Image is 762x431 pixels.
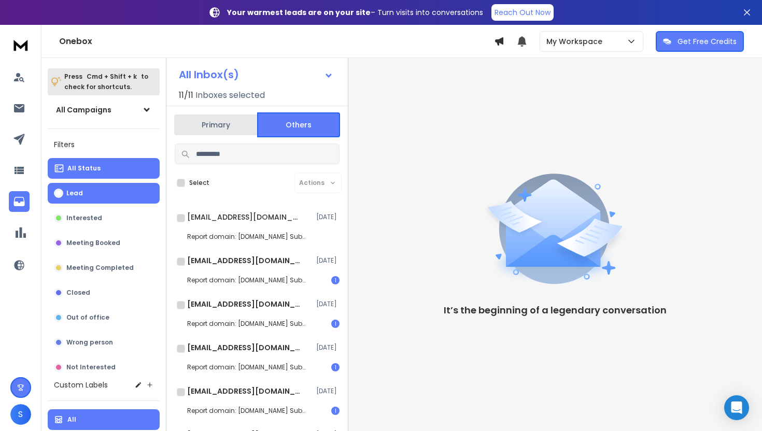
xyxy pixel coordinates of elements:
p: It’s the beginning of a legendary conversation [444,303,667,318]
p: Press to check for shortcuts. [64,71,148,92]
p: All Status [67,164,101,173]
p: All [67,415,76,424]
button: All Inbox(s) [171,64,342,85]
p: Meeting Booked [66,239,120,247]
h1: Onebox [59,35,494,48]
button: All [48,409,160,430]
label: Select [189,179,209,187]
div: 1 [331,276,340,284]
p: [DATE] [316,213,340,221]
p: Report domain: [DOMAIN_NAME] Submitter: [DOMAIN_NAME] [187,363,312,371]
h3: Inboxes selected [195,89,265,102]
button: Others [257,112,340,137]
button: Meeting Booked [48,233,160,253]
button: Out of office [48,307,160,328]
h3: Filters [48,137,160,152]
p: Report domain: [DOMAIN_NAME] Submitter: [DOMAIN_NAME] [187,407,312,415]
button: Wrong person [48,332,160,353]
button: Meeting Completed [48,257,160,278]
button: S [10,404,31,425]
h1: [EMAIL_ADDRESS][DOMAIN_NAME] [187,342,301,353]
button: Closed [48,282,160,303]
p: Not Interested [66,363,116,371]
p: [DATE] [316,387,340,395]
div: 1 [331,407,340,415]
p: Interested [66,214,102,222]
p: My Workspace [546,36,606,47]
h1: [EMAIL_ADDRESS][DOMAIN_NAME] [187,299,301,309]
button: Get Free Credits [656,31,744,52]
p: Meeting Completed [66,264,134,272]
p: Get Free Credits [678,36,737,47]
span: 11 / 11 [179,89,193,102]
p: Reach Out Now [495,7,551,18]
p: Closed [66,289,90,297]
div: 1 [331,320,340,328]
p: Report domain: [DOMAIN_NAME] Submitter: [DOMAIN_NAME] [187,320,312,328]
h1: All Inbox(s) [179,69,239,80]
p: Wrong person [66,338,113,347]
h1: [EMAIL_ADDRESS][DOMAIN_NAME] [187,255,301,266]
button: All Status [48,158,160,179]
p: [DATE] [316,343,340,352]
p: Report domain: [DOMAIN_NAME] Submitter: [DOMAIN_NAME] [187,233,312,241]
p: [DATE] [316,300,340,308]
img: logo [10,35,31,54]
p: Report domain: [DOMAIN_NAME] Submitter: [DOMAIN_NAME] [187,276,312,284]
h1: [EMAIL_ADDRESS][DOMAIN_NAME] [187,386,301,396]
div: 1 [331,363,340,371]
h3: Custom Labels [54,380,108,390]
button: Lead [48,183,160,204]
p: Out of office [66,313,109,322]
button: Not Interested [48,357,160,378]
a: Reach Out Now [491,4,554,21]
span: Cmd + Shift + k [85,70,138,82]
button: Primary [174,113,257,136]
p: Lead [66,189,83,197]
p: – Turn visits into conversations [227,7,483,18]
strong: Your warmest leads are on your site [227,7,371,18]
button: All Campaigns [48,99,160,120]
h1: All Campaigns [56,105,111,115]
h1: [EMAIL_ADDRESS][DOMAIN_NAME] [187,212,301,222]
div: Open Intercom Messenger [724,395,749,420]
p: [DATE] [316,256,340,265]
button: Interested [48,208,160,228]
